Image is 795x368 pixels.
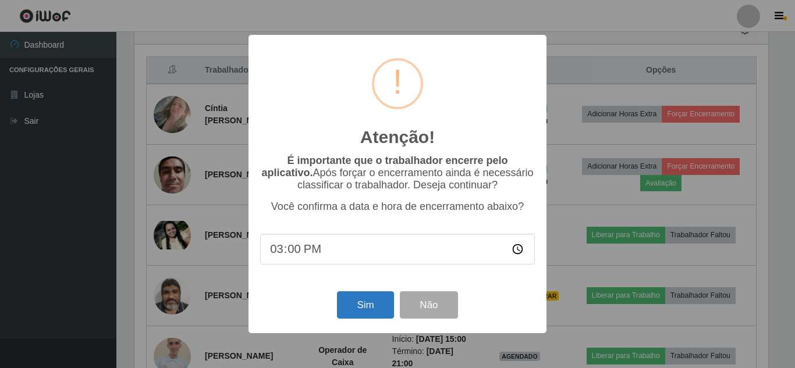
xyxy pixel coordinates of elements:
[400,291,457,319] button: Não
[261,155,507,178] b: É importante que o trabalhador encerre pelo aplicativo.
[260,155,535,191] p: Após forçar o encerramento ainda é necessário classificar o trabalhador. Deseja continuar?
[360,127,435,148] h2: Atenção!
[260,201,535,213] p: Você confirma a data e hora de encerramento abaixo?
[337,291,393,319] button: Sim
